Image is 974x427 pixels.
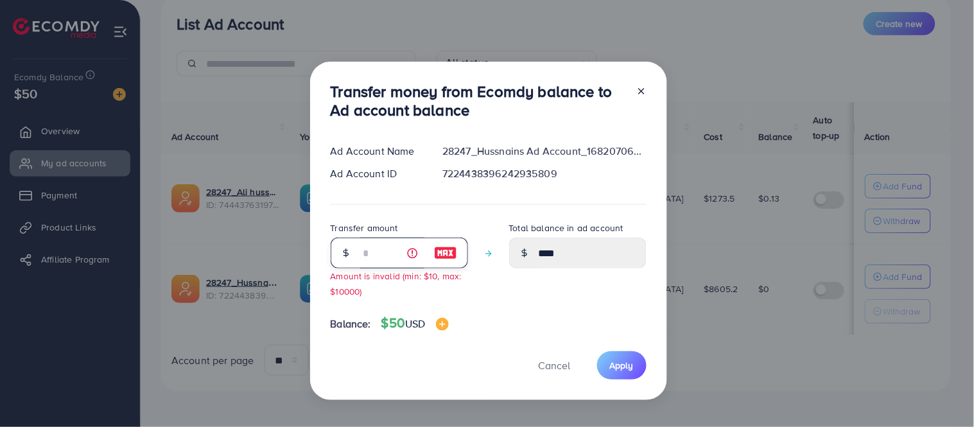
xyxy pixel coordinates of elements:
[405,317,425,331] span: USD
[381,315,449,331] h4: $50
[331,82,626,119] h3: Transfer money from Ecomdy balance to Ad account balance
[539,358,571,372] span: Cancel
[432,144,656,159] div: 28247_Hussnains Ad Account_1682070647889
[597,351,647,379] button: Apply
[331,317,371,331] span: Balance:
[434,245,457,261] img: image
[432,166,656,181] div: 7224438396242935809
[436,318,449,331] img: image
[331,222,398,234] label: Transfer amount
[919,369,964,417] iframe: Chat
[523,351,587,379] button: Cancel
[331,270,462,297] small: Amount is invalid (min: $10, max: $10000)
[509,222,623,234] label: Total balance in ad account
[320,144,433,159] div: Ad Account Name
[610,359,634,372] span: Apply
[320,166,433,181] div: Ad Account ID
